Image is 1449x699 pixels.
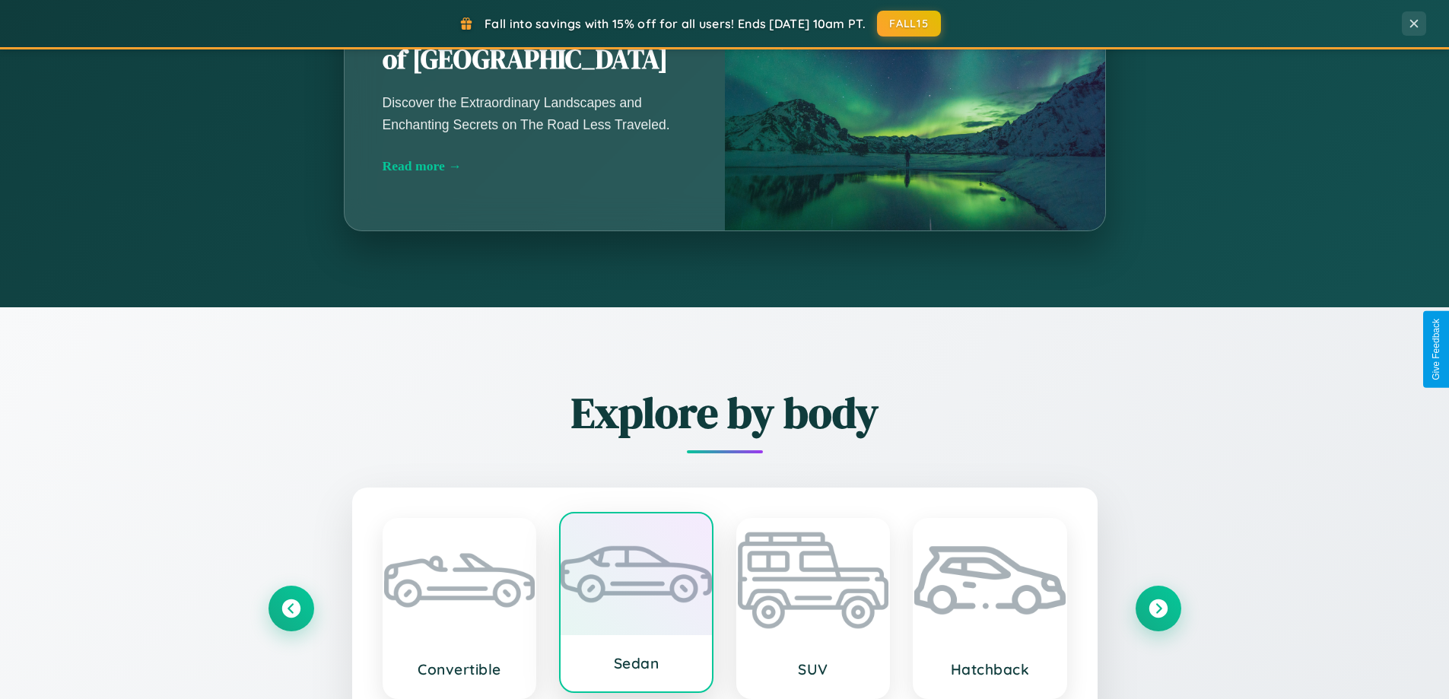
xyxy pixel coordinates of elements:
button: FALL15 [877,11,941,37]
div: Read more → [383,158,687,174]
h3: Hatchback [929,660,1050,678]
h2: Explore by body [269,383,1181,442]
h3: Convertible [399,660,520,678]
h2: Unearthing the Mystique of [GEOGRAPHIC_DATA] [383,8,687,78]
h3: Sedan [576,654,697,672]
p: Discover the Extraordinary Landscapes and Enchanting Secrets on The Road Less Traveled. [383,92,687,135]
h3: SUV [753,660,874,678]
span: Fall into savings with 15% off for all users! Ends [DATE] 10am PT. [485,16,866,31]
div: Give Feedback [1431,319,1441,380]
